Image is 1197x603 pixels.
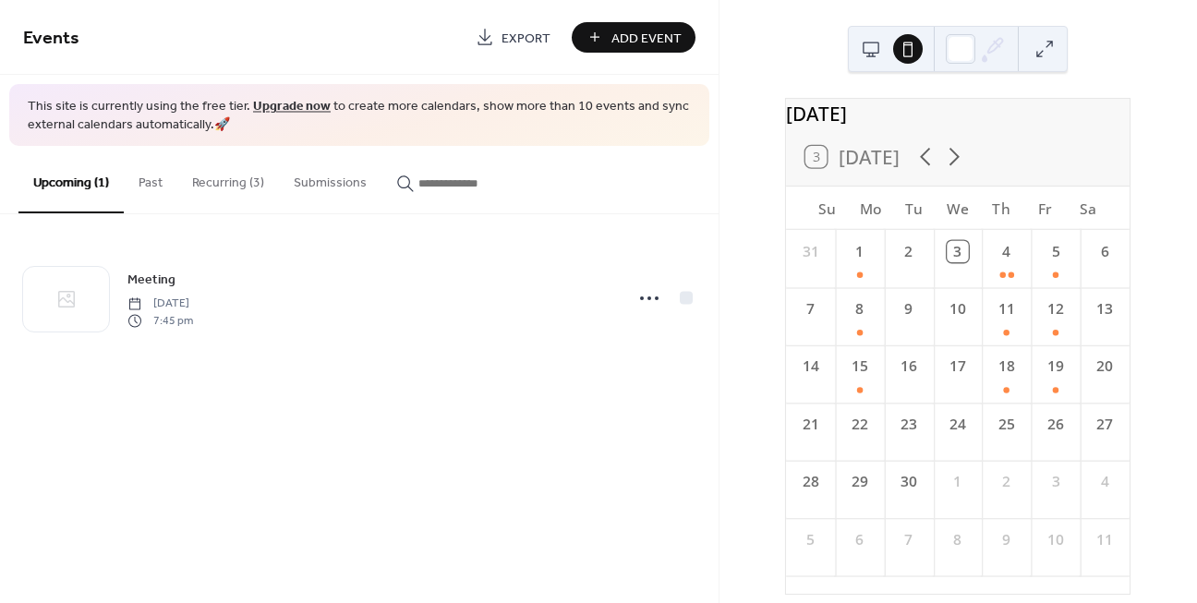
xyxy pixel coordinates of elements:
[1046,356,1067,378] div: 19
[849,187,892,230] div: Mo
[997,471,1018,492] div: 2
[997,298,1018,320] div: 11
[502,29,550,48] span: Export
[1094,471,1116,492] div: 4
[849,298,870,320] div: 8
[849,471,870,492] div: 29
[1046,471,1067,492] div: 3
[572,22,695,53] button: Add Event
[800,241,821,262] div: 31
[898,471,919,492] div: 30
[1094,529,1116,550] div: 11
[937,187,980,230] div: We
[997,356,1018,378] div: 18
[948,298,969,320] div: 10
[997,241,1018,262] div: 4
[898,356,919,378] div: 16
[124,146,177,211] button: Past
[800,414,821,435] div: 21
[805,187,849,230] div: Su
[997,529,1018,550] div: 9
[18,146,124,213] button: Upcoming (1)
[611,29,682,48] span: Add Event
[800,298,821,320] div: 7
[1046,529,1067,550] div: 10
[800,529,821,550] div: 5
[898,298,919,320] div: 9
[127,295,193,312] span: [DATE]
[127,312,193,329] span: 7:45 pm
[253,94,331,119] a: Upgrade now
[948,356,969,378] div: 17
[948,471,969,492] div: 1
[1046,298,1067,320] div: 12
[893,187,937,230] div: Tu
[898,414,919,435] div: 23
[1094,241,1116,262] div: 6
[1067,187,1110,230] div: Sa
[800,471,821,492] div: 28
[849,356,870,378] div: 15
[800,356,821,378] div: 14
[28,98,691,134] span: This site is currently using the free tier. to create more calendars, show more than 10 events an...
[849,414,870,435] div: 22
[980,187,1023,230] div: Th
[849,241,870,262] div: 1
[23,20,79,56] span: Events
[1094,298,1116,320] div: 13
[1046,241,1067,262] div: 5
[462,22,564,53] a: Export
[948,414,969,435] div: 24
[177,146,279,211] button: Recurring (3)
[127,269,175,290] a: Meeting
[127,271,175,290] span: Meeting
[898,241,919,262] div: 2
[1046,414,1067,435] div: 26
[1094,356,1116,378] div: 20
[948,529,969,550] div: 8
[849,529,870,550] div: 6
[1094,414,1116,435] div: 27
[1023,187,1067,230] div: Fr
[948,241,969,262] div: 3
[898,529,919,550] div: 7
[786,99,1130,127] div: [DATE]
[279,146,381,211] button: Submissions
[997,414,1018,435] div: 25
